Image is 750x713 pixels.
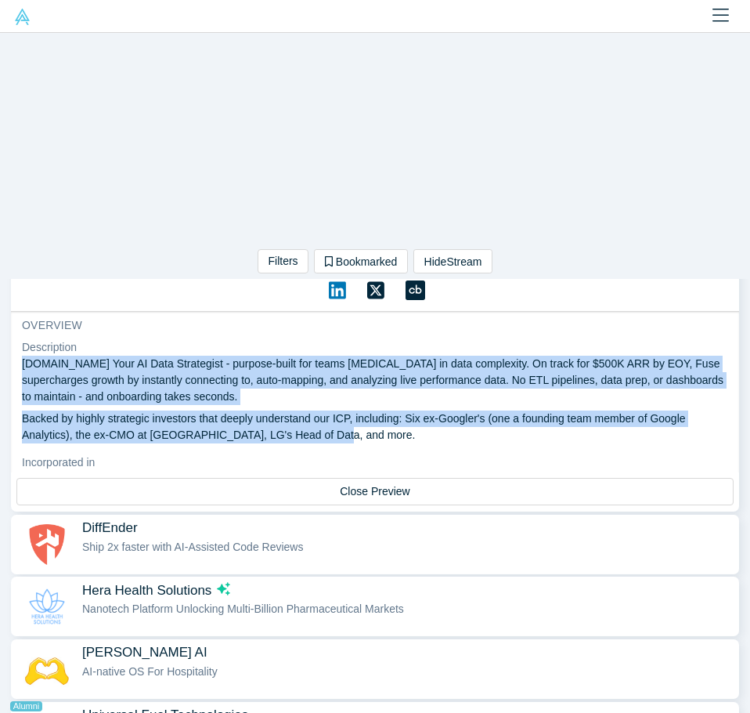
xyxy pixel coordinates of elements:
img: Alchemist Vault Logo [14,9,31,25]
dd: [GEOGRAPHIC_DATA] [22,471,728,487]
span: AI-native OS For Hospitality [82,665,218,678]
h3: overview [22,317,706,334]
p: Backed by highly strategic investors that deeply understand our ICP, including: Six ex-Googler's ... [22,411,728,443]
span: DiffEnder [82,519,138,536]
span: Nanotech Platform Unlocking Multi-Billion Pharmaceutical Markets [82,603,404,615]
dt: Description [22,339,728,356]
button: [PERSON_NAME] AIAI-native OS For Hospitality [11,640,739,698]
button: Filters [258,249,308,273]
img: Besty AI's Logo [22,646,71,693]
img: DiffEnder's Logo [22,521,71,568]
span: Ship 2x faster with AI-Assisted Code Reviews [82,541,303,553]
dt: Incorporated in [22,454,728,471]
p: [DOMAIN_NAME] Your AI Data Strategist - purpose-built for teams [MEDICAL_DATA] in data complexity... [22,356,728,405]
svg: dsa ai sparkles [217,582,230,595]
span: [PERSON_NAME] AI [82,644,207,661]
img: Hera Health Solutions's Logo [22,583,71,630]
button: Close Preview [16,478,734,505]
button: DiffEnderShip 2x faster with AI-Assisted Code Reviews [11,516,739,574]
iframe: Alchemist Class XL Demo Day: Vault [188,33,563,244]
button: Hera Health Solutionsdsa ai sparklesNanotech Platform Unlocking Multi-Billion Pharmaceutical Markets [11,577,739,635]
span: Hera Health Solutions [82,582,211,599]
button: Bookmarked [314,249,408,273]
button: HideStream [413,249,492,273]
